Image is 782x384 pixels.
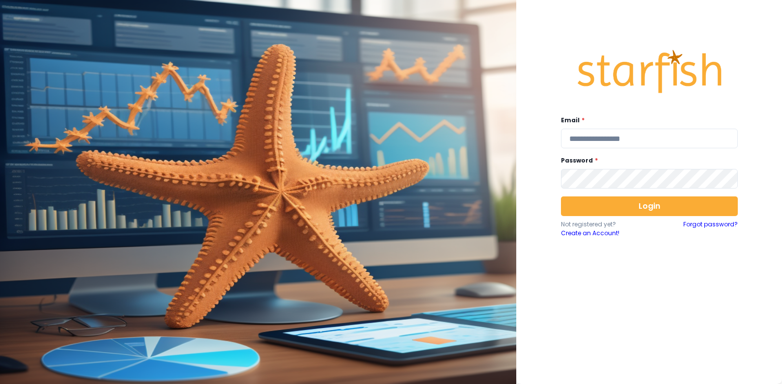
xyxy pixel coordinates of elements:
[683,220,738,238] a: Forgot password?
[561,116,732,125] label: Email
[561,220,649,229] p: Not registered yet?
[561,196,738,216] button: Login
[561,229,649,238] a: Create an Account!
[576,41,723,103] img: Logo.42cb71d561138c82c4ab.png
[561,156,732,165] label: Password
